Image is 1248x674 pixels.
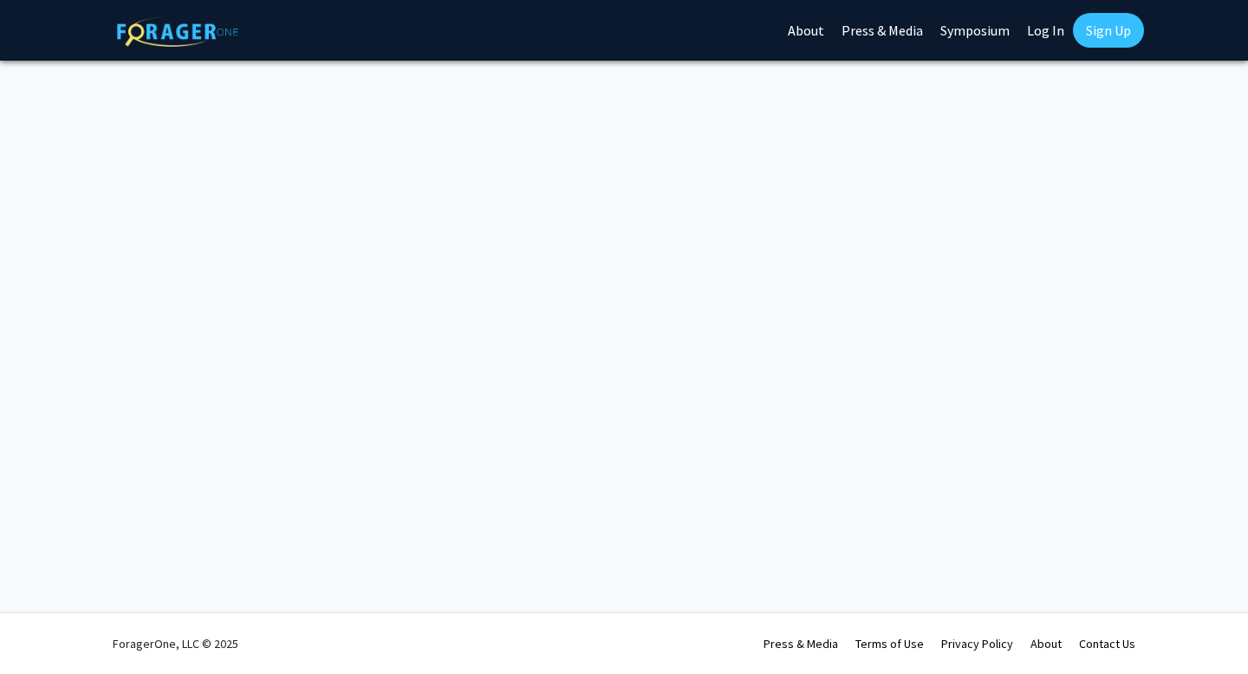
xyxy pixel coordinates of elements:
img: ForagerOne Logo [117,16,238,47]
a: About [1030,636,1062,651]
a: Contact Us [1079,636,1135,651]
a: Press & Media [764,636,838,651]
a: Terms of Use [855,636,924,651]
div: ForagerOne, LLC © 2025 [113,613,238,674]
a: Sign Up [1073,13,1144,48]
a: Privacy Policy [941,636,1013,651]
